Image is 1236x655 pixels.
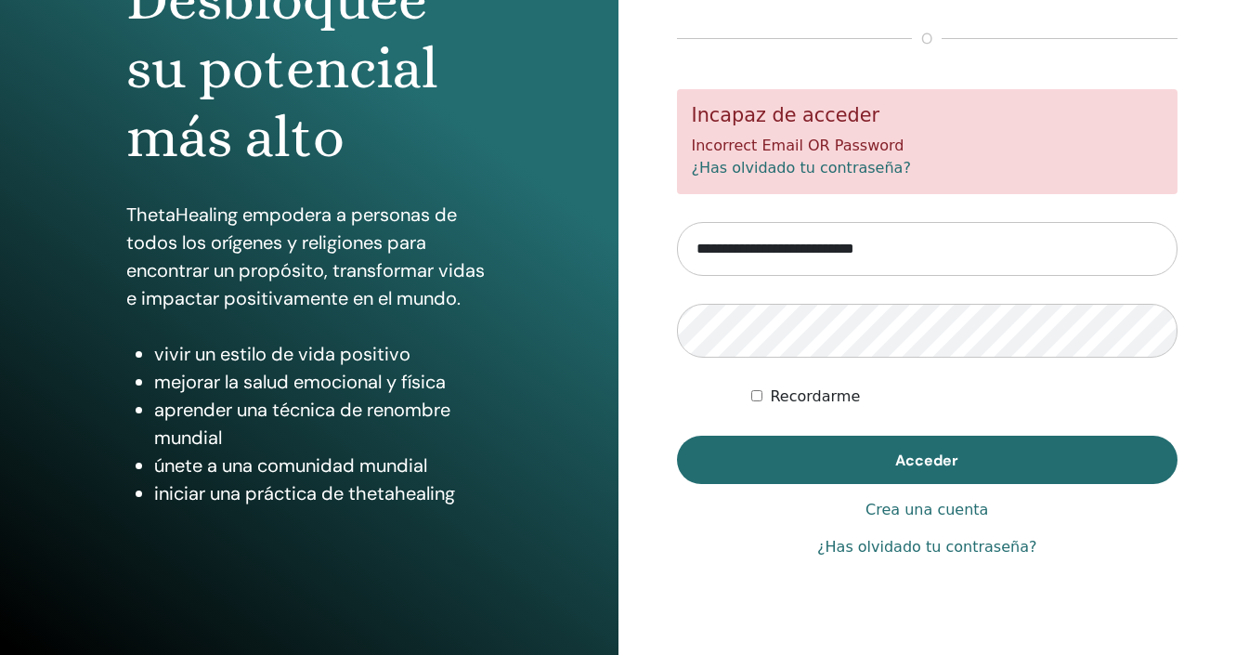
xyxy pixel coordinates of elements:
span: o [912,28,942,50]
button: Acceder [677,436,1178,484]
li: aprender una técnica de renombre mundial [154,396,492,452]
a: ¿Has olvidado tu contraseña? [817,536,1036,558]
div: Mantenerme autenticado indefinidamente o hasta cerrar la sesión manualmente [751,386,1177,408]
p: ThetaHealing empodera a personas de todos los orígenes y religiones para encontrar un propósito, ... [126,201,492,312]
span: Acceder [895,451,958,470]
a: Crea una cuenta [865,499,988,521]
li: iniciar una práctica de thetahealing [154,479,492,507]
label: Recordarme [770,386,860,408]
li: mejorar la salud emocional y física [154,368,492,396]
li: vivir un estilo de vida positivo [154,340,492,368]
a: ¿Has olvidado tu contraseña? [692,159,911,177]
div: Incorrect Email OR Password [677,89,1178,194]
h5: Incapaz de acceder [692,104,1164,127]
li: únete a una comunidad mundial [154,452,492,479]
